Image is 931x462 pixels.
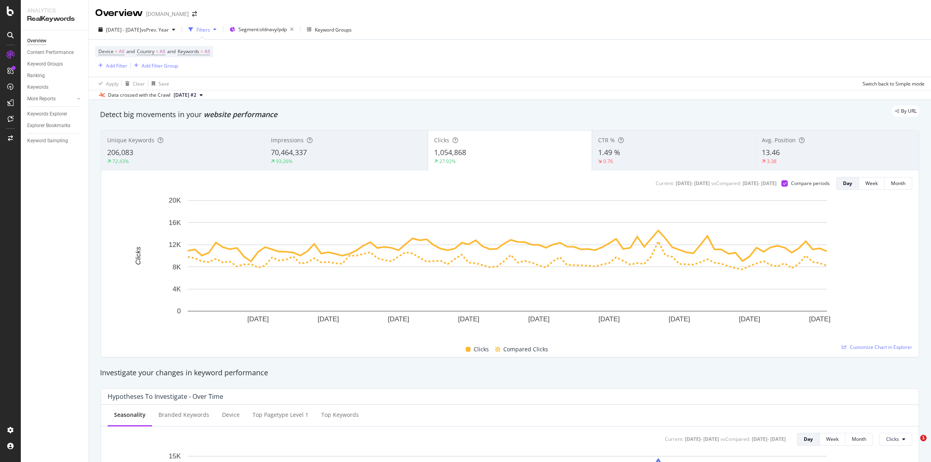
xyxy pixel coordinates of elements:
span: Customize Chart in Explorer [850,344,912,350]
div: Branded Keywords [158,411,209,419]
div: Day [804,436,813,442]
div: Top Keywords [321,411,359,419]
div: Keywords Explorer [27,110,67,118]
a: Content Performance [27,48,83,57]
button: Keyword Groups [304,23,355,36]
a: Keyword Sampling [27,137,83,145]
span: All [119,46,124,57]
button: Save [148,77,169,90]
text: [DATE] [247,315,269,323]
div: Filters [196,26,210,33]
span: and [167,48,176,55]
span: Segment: oldnavy/pdp [238,26,287,33]
span: CTR % [598,136,615,144]
div: Compare periods [791,180,830,187]
button: Filters [185,23,220,36]
div: Data crossed with the Crawl [108,92,170,99]
span: = [156,48,158,55]
div: Clear [133,80,145,87]
a: Overview [27,37,83,45]
div: Top pagetype Level 1 [252,411,308,419]
a: Keywords [27,83,83,92]
text: 8K [172,263,181,271]
button: Add Filter [95,61,127,70]
text: [DATE] [458,315,480,323]
div: 72.43% [112,158,129,165]
svg: A chart. [108,196,907,335]
div: Month [891,180,905,187]
span: Avg. Position [762,136,796,144]
a: Ranking [27,72,83,80]
span: Device [98,48,114,55]
text: [DATE] [809,315,831,323]
button: Month [845,433,873,446]
span: Keywords [178,48,199,55]
button: Week [820,433,845,446]
span: 1,054,868 [434,147,466,157]
div: Explorer Bookmarks [27,121,70,130]
div: Keywords [27,83,48,92]
span: = [200,48,203,55]
div: Current: [665,436,683,442]
div: vs Compared : [711,180,741,187]
a: Keywords Explorer [27,110,83,118]
span: By URL [901,109,917,114]
text: [DATE] [669,315,690,323]
span: Clicks [474,345,489,354]
button: Segment:oldnavy/pdp [226,23,297,36]
span: and [126,48,135,55]
button: Clear [122,77,145,90]
text: [DATE] [318,315,339,323]
button: Add Filter Group [131,61,178,70]
div: Investigate your changes in keyword performance [100,368,920,378]
div: More Reports [27,95,56,103]
div: [DATE] - [DATE] [676,180,710,187]
div: Month [852,436,866,442]
div: Keyword Groups [315,26,352,33]
text: 15K [169,452,181,460]
div: [DATE] - [DATE] [752,436,786,442]
div: Week [826,436,839,442]
text: [DATE] [739,315,761,323]
button: Month [885,177,912,190]
div: vs Compared : [721,436,750,442]
div: Overview [27,37,46,45]
span: All [204,46,210,57]
span: 1.49 % [598,147,620,157]
text: [DATE] [388,315,409,323]
span: 2025 Oct. 1st #2 [174,92,196,99]
button: Week [859,177,885,190]
div: Overview [95,6,143,20]
div: arrow-right-arrow-left [192,11,197,17]
div: 27.92% [439,158,456,165]
span: All [160,46,165,57]
div: Analytics [27,6,82,14]
span: Clicks [886,436,899,442]
div: Current: [656,180,674,187]
div: legacy label [892,106,920,117]
div: Keyword Groups [27,60,63,68]
div: Add Filter [106,62,127,69]
div: Content Performance [27,48,74,57]
button: Apply [95,77,118,90]
text: [DATE] [528,315,550,323]
text: 16K [169,219,181,227]
a: More Reports [27,95,75,103]
span: 13.46 [762,147,780,157]
span: 1 [920,435,927,441]
text: 12K [169,241,181,249]
text: [DATE] [599,315,620,323]
button: Day [836,177,859,190]
button: Day [797,433,820,446]
div: Keyword Sampling [27,137,68,145]
span: = [115,48,118,55]
div: Save [158,80,169,87]
span: 206,083 [107,147,133,157]
div: 0.76 [603,158,613,165]
div: 93.26% [276,158,292,165]
text: Clicks [134,247,142,265]
div: Week [865,180,878,187]
div: RealKeywords [27,14,82,24]
div: Add Filter Group [142,62,178,69]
